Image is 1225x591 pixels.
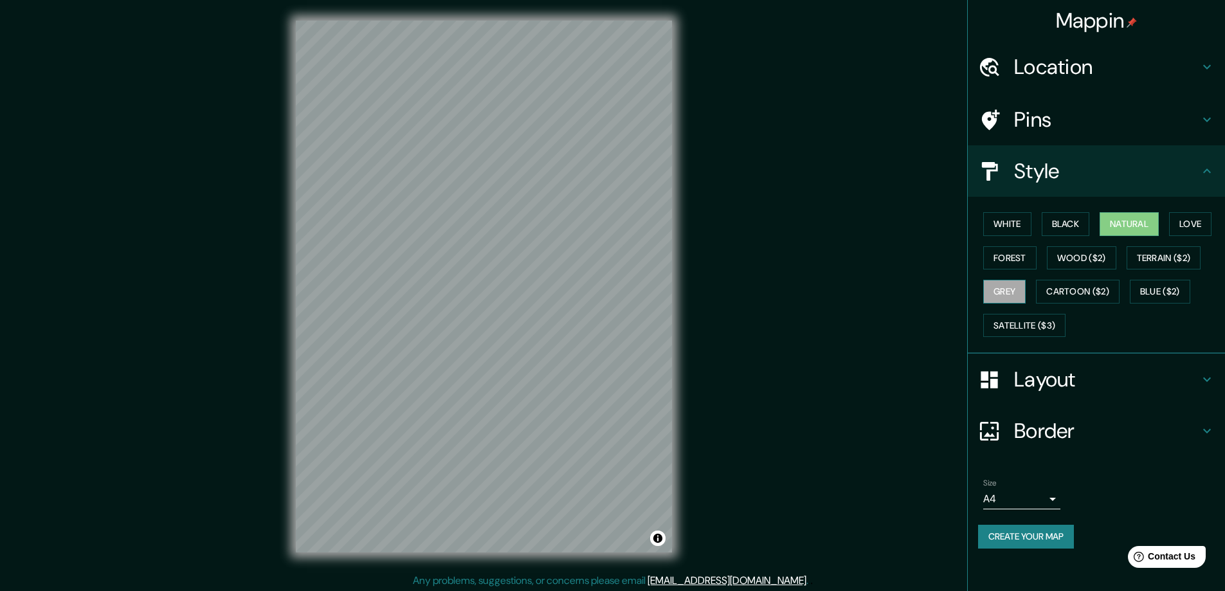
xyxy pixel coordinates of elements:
div: . [810,573,813,588]
button: Wood ($2) [1047,246,1116,270]
h4: Border [1014,418,1199,444]
div: Style [968,145,1225,197]
div: Layout [968,354,1225,405]
div: Border [968,405,1225,457]
button: White [983,212,1031,236]
h4: Pins [1014,107,1199,132]
h4: Location [1014,54,1199,80]
div: Location [968,41,1225,93]
button: Cartoon ($2) [1036,280,1120,304]
button: Toggle attribution [650,531,666,546]
button: Forest [983,246,1037,270]
button: Black [1042,212,1090,236]
button: Blue ($2) [1130,280,1190,304]
button: Love [1169,212,1211,236]
a: [EMAIL_ADDRESS][DOMAIN_NAME] [648,574,806,587]
canvas: Map [296,21,672,552]
iframe: Help widget launcher [1111,541,1211,577]
div: Pins [968,94,1225,145]
h4: Style [1014,158,1199,184]
button: Terrain ($2) [1127,246,1201,270]
button: Satellite ($3) [983,314,1066,338]
div: . [808,573,810,588]
h4: Layout [1014,367,1199,392]
h4: Mappin [1056,8,1138,33]
label: Size [983,478,997,489]
button: Natural [1100,212,1159,236]
img: pin-icon.png [1127,17,1137,28]
p: Any problems, suggestions, or concerns please email . [413,573,808,588]
button: Create your map [978,525,1074,549]
div: A4 [983,489,1060,509]
button: Grey [983,280,1026,304]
